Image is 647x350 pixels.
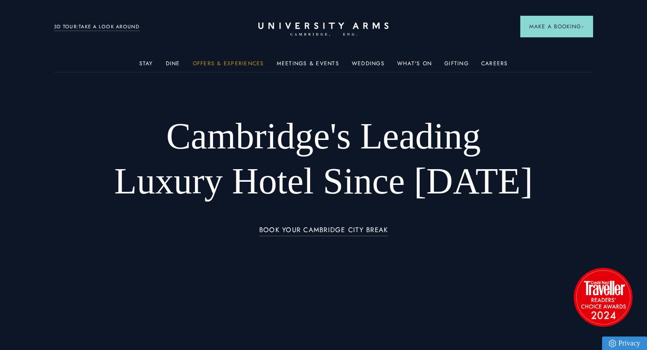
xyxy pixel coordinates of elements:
[397,60,432,72] a: What's On
[259,226,388,237] a: BOOK YOUR CAMBRIDGE CITY BREAK
[352,60,385,72] a: Weddings
[602,337,647,350] a: Privacy
[277,60,339,72] a: Meetings & Events
[609,340,616,347] img: Privacy
[520,16,593,37] button: Make a BookingArrow icon
[258,22,389,36] a: Home
[139,60,153,72] a: Stay
[108,114,539,204] h1: Cambridge's Leading Luxury Hotel Since [DATE]
[481,60,508,72] a: Careers
[54,23,140,31] a: 3D TOUR:TAKE A LOOK AROUND
[529,22,584,31] span: Make a Booking
[166,60,180,72] a: Dine
[581,25,584,28] img: Arrow icon
[444,60,469,72] a: Gifting
[569,263,637,331] img: image-2524eff8f0c5d55edbf694693304c4387916dea5-1501x1501-png
[193,60,264,72] a: Offers & Experiences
